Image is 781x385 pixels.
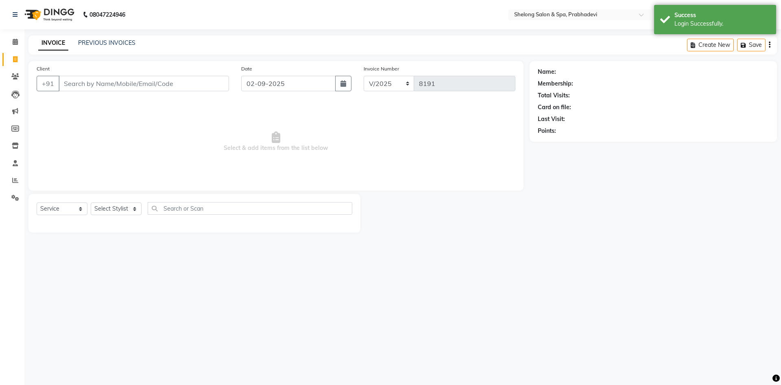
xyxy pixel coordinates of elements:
[59,76,229,91] input: Search by Name/Mobile/Email/Code
[538,115,565,123] div: Last Visit:
[674,20,770,28] div: Login Successfully.
[538,91,570,100] div: Total Visits:
[538,79,573,88] div: Membership:
[89,3,125,26] b: 08047224946
[364,65,399,73] label: Invoice Number
[737,39,766,51] button: Save
[37,101,515,183] span: Select & add items from the list below
[37,76,59,91] button: +91
[38,36,68,51] a: INVOICE
[687,39,734,51] button: Create New
[78,39,135,46] a: PREVIOUS INVOICES
[148,202,352,215] input: Search or Scan
[538,68,556,76] div: Name:
[21,3,76,26] img: logo
[538,103,571,112] div: Card on file:
[674,11,770,20] div: Success
[747,352,773,377] iframe: chat widget
[241,65,252,73] label: Date
[538,127,556,135] div: Points:
[37,65,50,73] label: Client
